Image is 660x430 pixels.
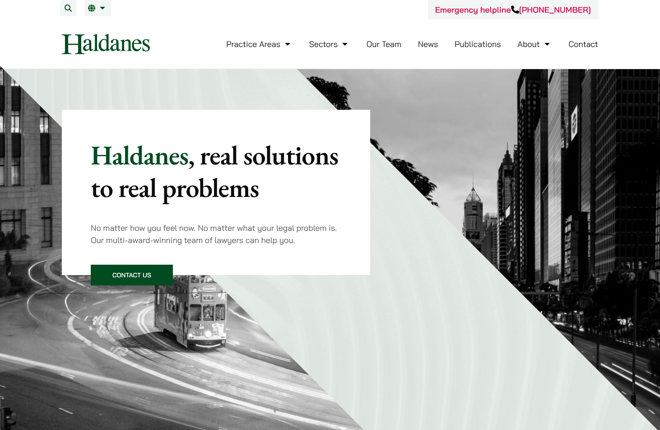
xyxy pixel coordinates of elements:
p: Haldanes [91,139,341,204]
a: News [418,39,438,49]
a: Sectors [309,39,350,49]
mark: , real solutions to real problems [91,137,338,205]
p: No matter how you feel now. No matter what your legal problem is. Our multi-award-winning team of... [91,222,341,246]
a: Contact [568,39,598,49]
a: Emergency helpline[PHONE_NUMBER] [435,5,591,15]
a: About [517,39,552,49]
img: Logo of Haldanes [62,34,150,54]
a: EN [88,5,107,12]
a: Publications [455,39,501,49]
a: Contact Us [91,265,173,285]
a: Practice Areas [226,39,293,49]
a: Our Team [367,39,401,49]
